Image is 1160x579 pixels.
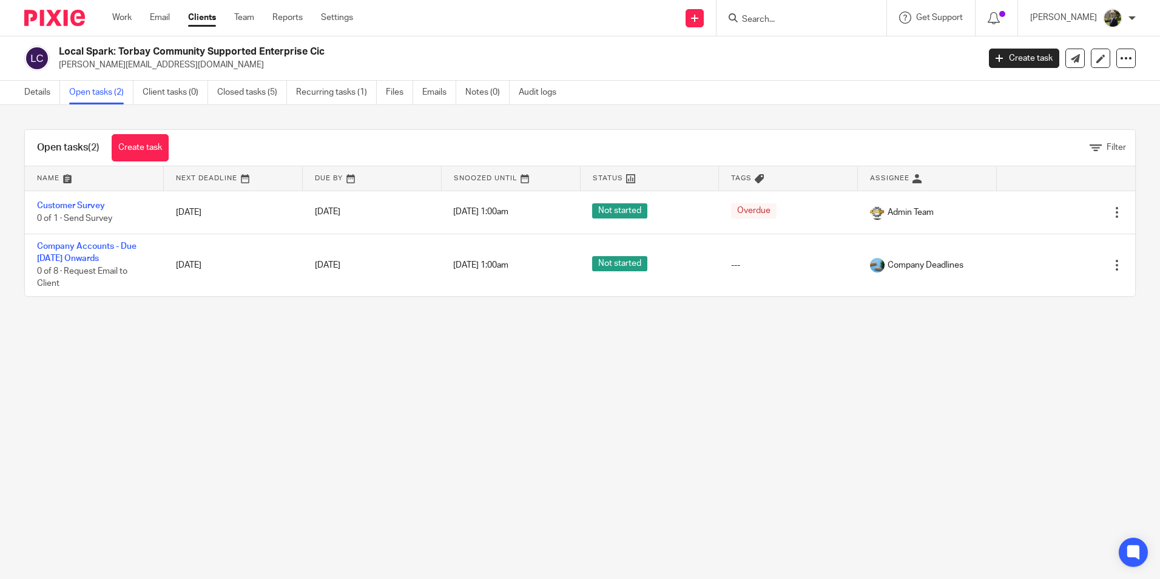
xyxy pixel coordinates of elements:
img: ACCOUNTING4EVERYTHING-9.jpg [1103,8,1122,28]
span: 0 of 8 · Request Email to Client [37,267,127,288]
span: [DATE] 1:00am [453,208,508,217]
span: Admin Team [888,206,934,218]
span: Snoozed Until [454,175,518,181]
img: Pixie [24,10,85,26]
a: Files [386,81,413,104]
a: Create task [112,134,169,161]
a: Customer Survey [37,201,105,210]
span: Tags [731,175,752,181]
a: Work [112,12,132,24]
img: 1000002125.jpg [870,205,885,220]
a: Company Accounts - Due [DATE] Onwards [37,242,137,263]
input: Search [741,15,850,25]
h1: Open tasks [37,141,99,154]
span: (2) [88,143,99,152]
a: Reports [272,12,303,24]
td: [DATE] [164,191,303,234]
span: Filter [1107,143,1126,152]
a: Settings [321,12,353,24]
a: Open tasks (2) [69,81,133,104]
p: [PERSON_NAME] [1030,12,1097,24]
h2: Local Spark: Torbay Community Supported Enterprise Cic [59,46,788,58]
a: Emails [422,81,456,104]
span: 0 of 1 · Send Survey [37,214,112,223]
span: [DATE] 1:00am [453,261,508,269]
a: Recurring tasks (1) [296,81,377,104]
a: Audit logs [519,81,565,104]
td: [DATE] [164,234,303,296]
a: Team [234,12,254,24]
div: --- [731,259,846,271]
span: [DATE] [315,208,340,217]
a: Client tasks (0) [143,81,208,104]
span: Overdue [731,203,777,218]
a: Email [150,12,170,24]
a: Create task [989,49,1059,68]
span: Status [593,175,623,181]
img: 1000002133.jpg [870,258,885,273]
a: Details [24,81,60,104]
a: Closed tasks (5) [217,81,287,104]
span: Not started [592,256,647,271]
span: Get Support [916,13,963,22]
span: Not started [592,203,647,218]
p: [PERSON_NAME][EMAIL_ADDRESS][DOMAIN_NAME] [59,59,971,71]
a: Clients [188,12,216,24]
span: Company Deadlines [888,259,963,271]
img: svg%3E [24,46,50,71]
a: Notes (0) [465,81,510,104]
span: [DATE] [315,261,340,269]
